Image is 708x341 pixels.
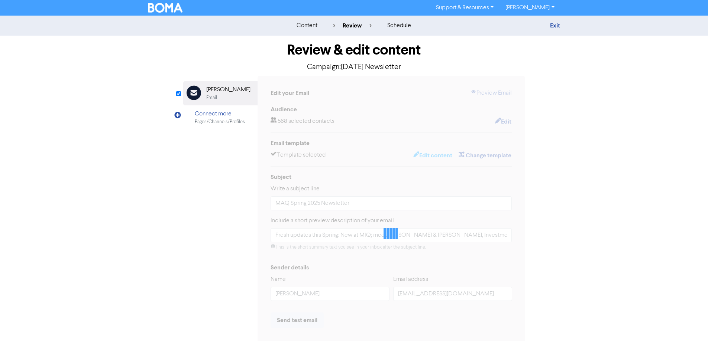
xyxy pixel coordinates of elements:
img: BOMA Logo [148,3,183,13]
iframe: Chat Widget [671,305,708,341]
div: content [297,21,317,30]
div: Connect more [195,109,245,118]
div: Connect morePages/Channels/Profiles [183,105,258,129]
div: Email [206,94,217,101]
a: [PERSON_NAME] [500,2,560,14]
div: [PERSON_NAME] [206,85,250,94]
h1: Review & edit content [183,42,525,59]
div: review [333,21,372,30]
a: Support & Resources [430,2,500,14]
div: Pages/Channels/Profiles [195,118,245,125]
p: Campaign: [DATE] Newsletter [183,62,525,73]
div: [PERSON_NAME]Email [183,81,258,105]
a: Exit [550,22,560,29]
div: schedule [387,21,411,30]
